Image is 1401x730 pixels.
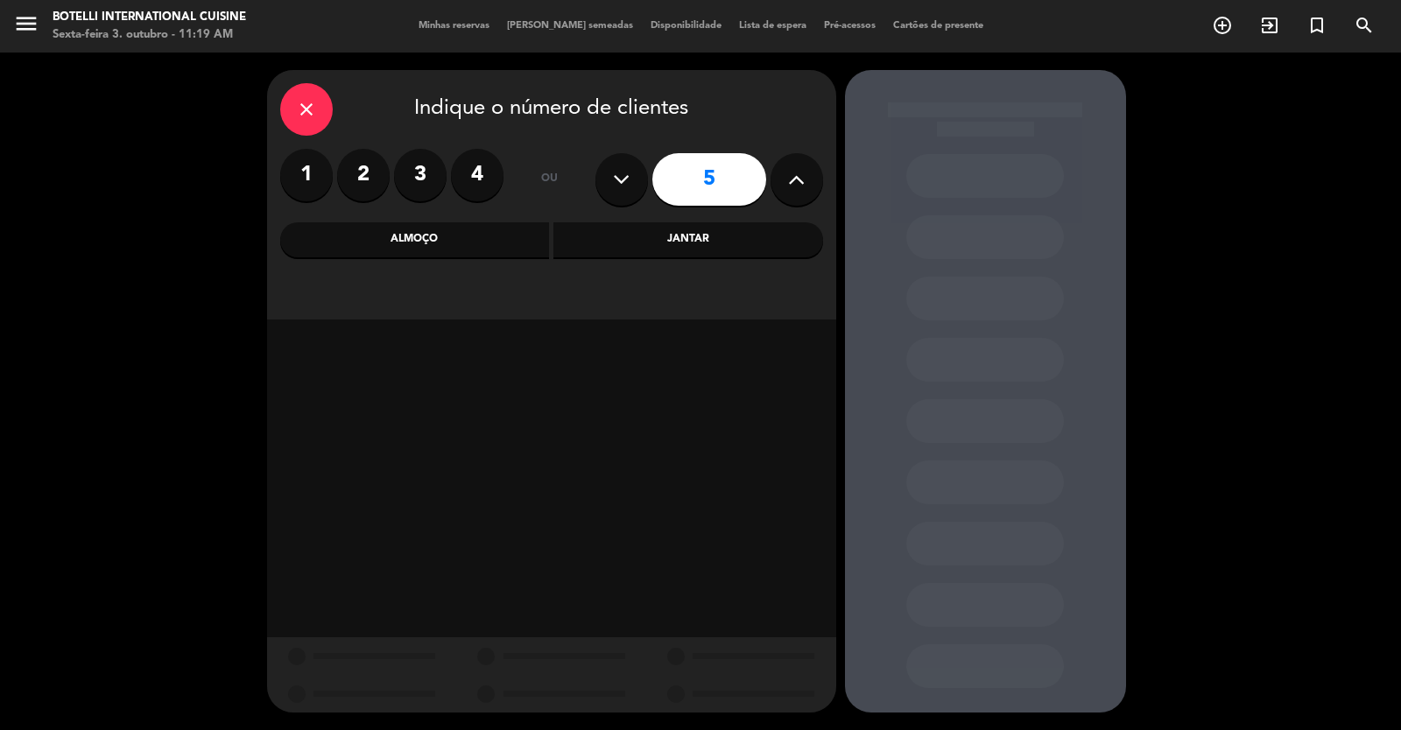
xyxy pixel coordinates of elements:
[280,149,333,201] label: 1
[13,11,39,43] button: menu
[451,149,503,201] label: 4
[53,26,246,44] div: Sexta-feira 3. outubro - 11:19 AM
[730,21,815,31] span: Lista de espera
[280,83,823,136] div: Indique o número de clientes
[1354,15,1375,36] i: search
[521,149,578,210] div: ou
[642,21,730,31] span: Disponibilidade
[296,99,317,120] i: close
[815,21,884,31] span: Pré-acessos
[1212,15,1233,36] i: add_circle_outline
[337,149,390,201] label: 2
[53,9,246,26] div: Botelli International Cuisine
[13,11,39,37] i: menu
[410,21,498,31] span: Minhas reservas
[1306,15,1327,36] i: turned_in_not
[884,21,992,31] span: Cartões de presente
[1259,15,1280,36] i: exit_to_app
[553,222,823,257] div: Jantar
[280,222,550,257] div: Almoço
[394,149,447,201] label: 3
[498,21,642,31] span: [PERSON_NAME] semeadas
